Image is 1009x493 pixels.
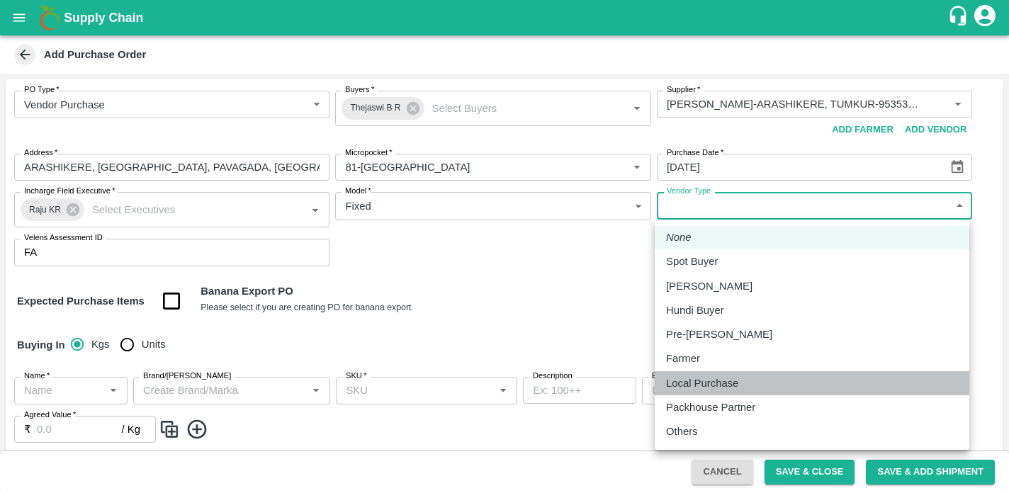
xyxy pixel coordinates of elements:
p: Hundi Buyer [666,302,724,318]
p: Pre-[PERSON_NAME] [666,327,772,342]
p: Others [666,424,698,439]
p: Farmer [666,351,700,366]
p: [PERSON_NAME] [666,278,752,294]
p: Packhouse Partner [666,399,755,415]
em: None [666,229,692,245]
p: Local Purchase [666,375,738,391]
p: Spot Buyer [666,254,718,269]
